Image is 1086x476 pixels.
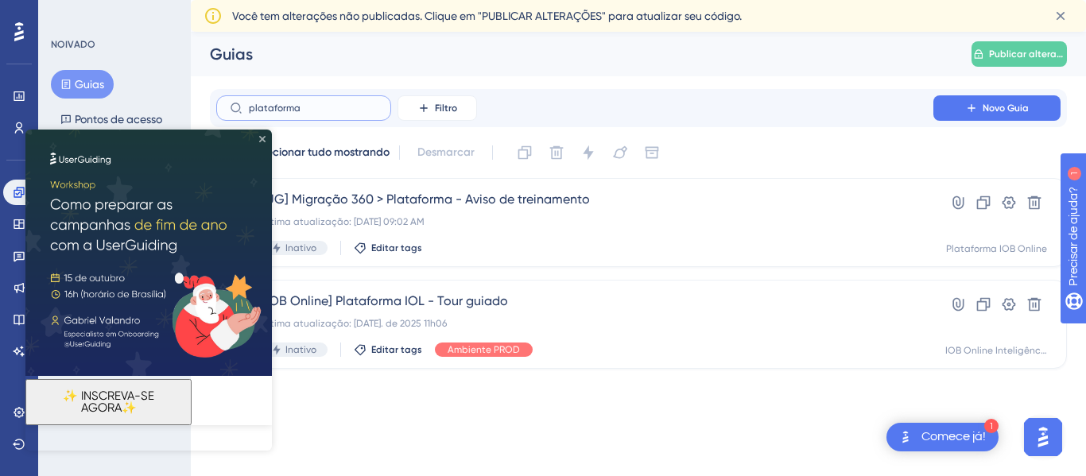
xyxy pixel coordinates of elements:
[234,6,240,13] div: Fechar visualização
[371,242,422,253] font: Editar tags
[435,103,457,114] font: Filtro
[933,95,1061,121] button: Novo Guia
[148,10,153,18] font: 1
[262,192,590,207] font: [UG] Migração 360 > Plataforma - Aviso de treinamento
[262,293,508,308] font: [IOB Online] Plataforma IOL - Tour guiado
[1019,413,1067,461] iframe: Iniciador do Assistente de IA do UserGuiding
[249,103,378,114] input: Procurar
[398,95,477,121] button: Filtro
[371,344,422,355] font: Editar tags
[921,430,986,443] font: Comece já!
[448,344,520,355] font: Ambiente PROD
[972,41,1067,67] button: Publicar alterações
[886,423,999,451] div: Abra a lista de verificação Comece!, módulos restantes: 1
[285,242,316,253] font: Inativo
[945,345,1049,356] font: IOB Online Inteligência
[354,343,422,356] button: Editar tags
[75,113,162,126] font: Pontos de acesso
[946,243,1047,254] font: Plataforma IOB Online
[989,48,1078,60] font: Publicar alterações
[896,428,915,447] img: imagem-do-lançador-texto-alternativo
[989,422,994,431] font: 1
[210,45,253,64] font: Guias
[37,7,137,19] font: Precisar de ajuda?
[409,138,483,167] button: Desmarcar
[75,78,104,91] font: Guias
[51,105,172,134] button: Pontos de acesso
[232,10,742,22] font: Você tem alterações não publicadas. Clique em "PUBLICAR ALTERAÇÕES" para atualizar seu código.
[354,242,422,254] button: Editar tags
[51,70,114,99] button: Guias
[262,216,425,227] font: Última atualização: [DATE] 09:02 AM
[983,103,1029,114] font: Novo Guia
[51,39,95,50] font: NOIVADO
[262,318,447,329] font: Última atualização: [DATE]. de 2025 11h06
[417,145,475,159] font: Desmarcar
[37,259,129,285] font: ✨ INSCREVA-SE AGORA✨
[285,344,316,355] font: Inativo
[251,145,390,159] font: Selecionar tudo mostrando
